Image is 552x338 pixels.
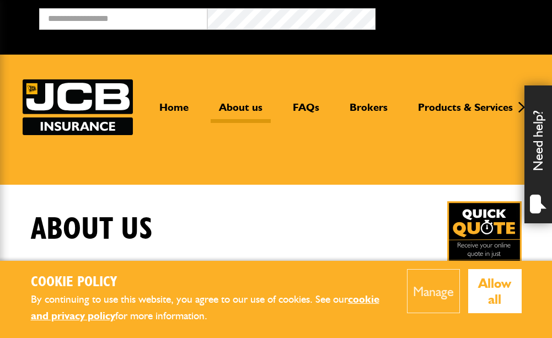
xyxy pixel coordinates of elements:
[447,201,522,276] img: Quick Quote
[410,101,521,123] a: Products & Services
[31,274,391,291] h2: Cookie Policy
[447,201,522,276] a: Get your insurance quote in just 2-minutes
[31,211,153,248] h1: About us
[407,269,460,313] button: Manage
[211,101,271,123] a: About us
[285,101,328,123] a: FAQs
[151,101,197,123] a: Home
[31,291,391,325] p: By continuing to use this website, you agree to our use of cookies. See our for more information.
[468,269,522,313] button: Allow all
[341,101,396,123] a: Brokers
[524,85,552,223] div: Need help?
[376,8,544,25] button: Broker Login
[23,79,133,135] a: JCB Insurance Services
[23,79,133,135] img: JCB Insurance Services logo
